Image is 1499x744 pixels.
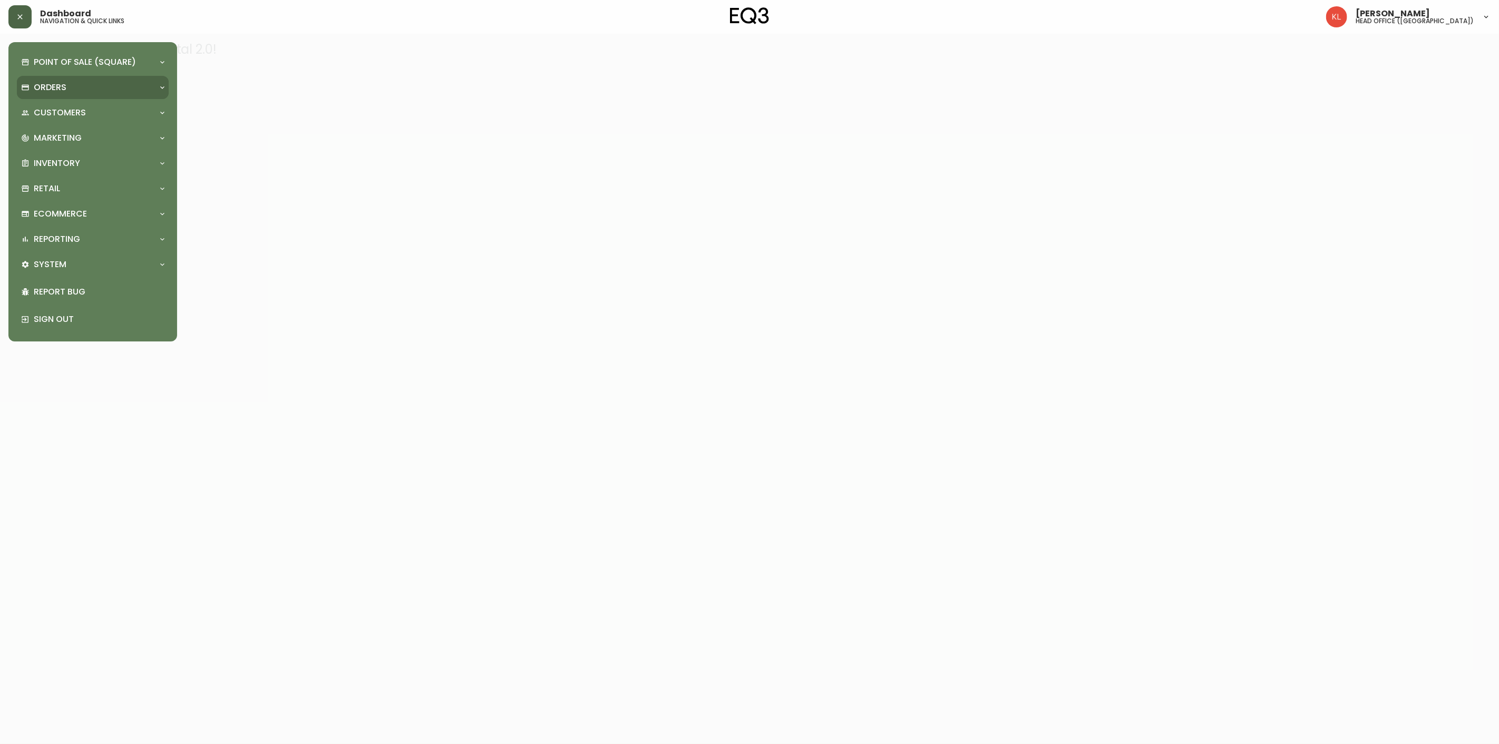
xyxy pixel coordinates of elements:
p: System [34,259,66,270]
p: Orders [34,82,66,93]
div: Sign Out [17,306,169,333]
p: Customers [34,107,86,119]
div: Marketing [17,126,169,150]
div: Ecommerce [17,202,169,226]
span: [PERSON_NAME] [1356,9,1430,18]
p: Reporting [34,233,80,245]
div: Orders [17,76,169,99]
img: logo [730,7,769,24]
h5: navigation & quick links [40,18,124,24]
div: Retail [17,177,169,200]
div: System [17,253,169,276]
div: Customers [17,101,169,124]
span: Dashboard [40,9,91,18]
p: Inventory [34,158,80,169]
p: Ecommerce [34,208,87,220]
p: Retail [34,183,60,194]
div: Report Bug [17,278,169,306]
p: Point of Sale (Square) [34,56,136,68]
img: 2c0c8aa7421344cf0398c7f872b772b5 [1326,6,1347,27]
div: Inventory [17,152,169,175]
p: Report Bug [34,286,164,298]
div: Point of Sale (Square) [17,51,169,74]
p: Sign Out [34,314,164,325]
h5: head office ([GEOGRAPHIC_DATA]) [1356,18,1474,24]
p: Marketing [34,132,82,144]
div: Reporting [17,228,169,251]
